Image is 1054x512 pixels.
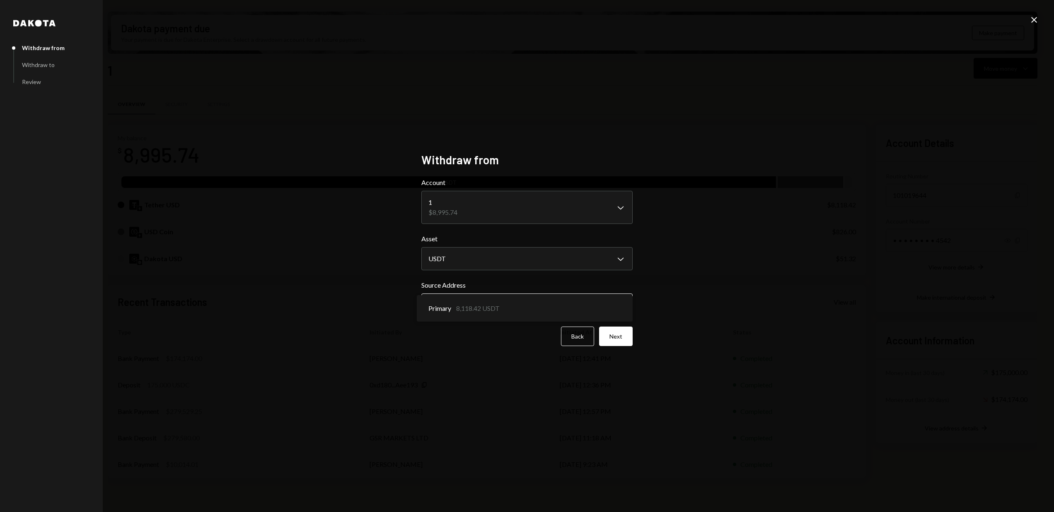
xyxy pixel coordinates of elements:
label: Asset [421,234,633,244]
button: Account [421,191,633,224]
h2: Withdraw from [421,152,633,168]
div: Withdraw to [22,61,55,68]
div: 8,118.42 USDT [456,303,500,313]
label: Account [421,178,633,187]
div: Review [22,78,41,85]
span: Primary [428,303,451,313]
button: Source Address [421,293,633,317]
div: Withdraw from [22,44,65,51]
label: Source Address [421,280,633,290]
button: Asset [421,247,633,270]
